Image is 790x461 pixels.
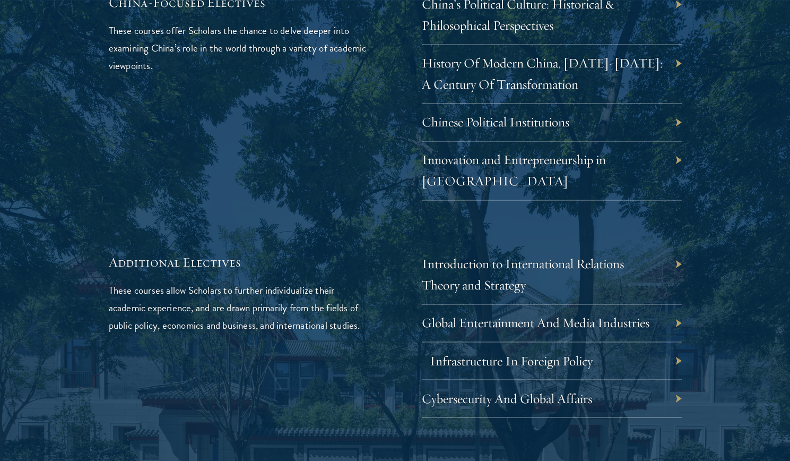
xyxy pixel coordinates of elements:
a: Infrastructure In Foreign Policy [430,352,593,369]
p: These courses offer Scholars the chance to delve deeper into examining China’s role in the world ... [109,22,369,74]
p: These courses allow Scholars to further individualize their academic experience, and are drawn pr... [109,281,369,334]
a: Introduction to International Relations Theory and Strategy [422,255,624,293]
a: History Of Modern China, [DATE]-[DATE]: A Century Of Transformation [422,55,663,92]
a: Global Entertainment And Media Industries [422,314,649,331]
a: Chinese Political Institutions [422,114,569,130]
h5: Additional Electives [109,253,369,271]
a: Cybersecurity And Global Affairs [422,390,592,406]
a: Innovation and Entrepreneurship in [GEOGRAPHIC_DATA] [422,151,606,189]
